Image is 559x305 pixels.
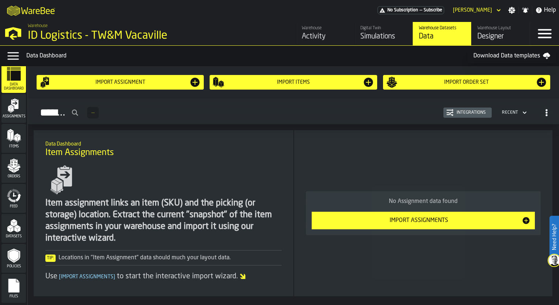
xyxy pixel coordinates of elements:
li: menu Policies [1,244,26,273]
span: — [420,8,422,13]
a: link-to-/wh/i/edc7a4cb-474a-4f39-a746-1521b6b051f4/data [413,22,471,45]
div: Activity [302,31,348,42]
li: menu Datasets [1,214,26,243]
li: menu Feed [1,184,26,213]
span: Tip: [45,255,56,262]
span: Subscribe [424,8,442,13]
button: button-Import Items [210,75,377,90]
div: DropdownMenuValue-Kevin Degitis [453,7,492,13]
div: No Assignment data found [312,197,535,206]
span: Items [1,144,26,148]
button: button-Import Order Set [383,75,550,90]
div: Item assignment links an item (SKU) and the picking (or storage) location. Extract the current "s... [45,197,282,244]
label: button-toggle-Settings [505,7,518,14]
span: — [91,110,94,115]
div: DropdownMenuValue-Kevin Degitis [450,6,502,15]
span: Warehouse [28,23,48,29]
div: Locations in "Item Assignment" data should much your layout data. [45,253,282,262]
span: Item Assignments [45,147,114,159]
div: Data [419,31,465,42]
div: Import Items [224,79,362,85]
li: menu Orders [1,154,26,183]
h2: Sub Title [45,140,282,147]
div: Designer [477,31,524,42]
a: link-to-/wh/i/edc7a4cb-474a-4f39-a746-1521b6b051f4/feed/ [296,22,354,45]
div: Import Order Set [398,79,536,85]
div: ButtonLoadMore-Load More-Prev-First-Last [84,107,102,118]
span: Feed [1,204,26,208]
a: Download Data templates [468,49,556,63]
label: button-toggle-Menu [530,22,559,45]
button: button-Import assignment [37,75,204,90]
span: Files [1,294,26,298]
div: Data Dashboard [26,52,468,60]
span: No Subscription [387,8,418,13]
span: Policies [1,264,26,268]
div: DropdownMenuValue-4 [499,108,528,117]
div: Warehouse Datasets [419,26,465,31]
li: menu Assignments [1,94,26,123]
div: Digital Twin [360,26,407,31]
li: menu Files [1,274,26,303]
div: Warehouse Layout [477,26,524,31]
label: button-toggle-Data Menu [3,49,23,63]
div: Import assignment [51,79,189,85]
span: Help [544,6,556,15]
div: Menu Subscription [378,6,444,14]
div: DropdownMenuValue-4 [502,110,518,115]
div: Import Assignments [316,216,522,225]
span: Orders [1,174,26,178]
a: link-to-/wh/i/edc7a4cb-474a-4f39-a746-1521b6b051f4/pricing/ [378,6,444,14]
div: title-Item Assignments [40,136,288,162]
div: ID Logistics - TW&M Vacaville [28,29,225,42]
label: Need Help? [550,216,558,257]
div: Use to start the interactive import wizard. [45,271,282,282]
li: menu Items [1,124,26,153]
span: ] [113,274,115,279]
a: link-to-/wh/i/edc7a4cb-474a-4f39-a746-1521b6b051f4/designer [471,22,530,45]
div: Warehouse [302,26,348,31]
div: Simulations [360,31,407,42]
a: link-to-/wh/i/edc7a4cb-474a-4f39-a746-1521b6b051f4/simulations [354,22,413,45]
div: ItemListCard- [34,130,293,296]
h2: button-Assignments [28,98,559,124]
button: button-Import Assignments [312,212,535,229]
span: Assignments [1,114,26,118]
span: Datasets [1,234,26,238]
li: menu Data Dashboard [1,64,26,93]
span: Import Assignments [57,274,117,279]
label: button-toggle-Help [532,6,559,15]
span: [ [59,274,61,279]
button: button-Integrations [443,108,492,118]
label: button-toggle-Notifications [519,7,532,14]
div: Integrations [454,110,489,115]
div: ItemListCard- [294,130,552,296]
span: Data Dashboard [1,83,26,91]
